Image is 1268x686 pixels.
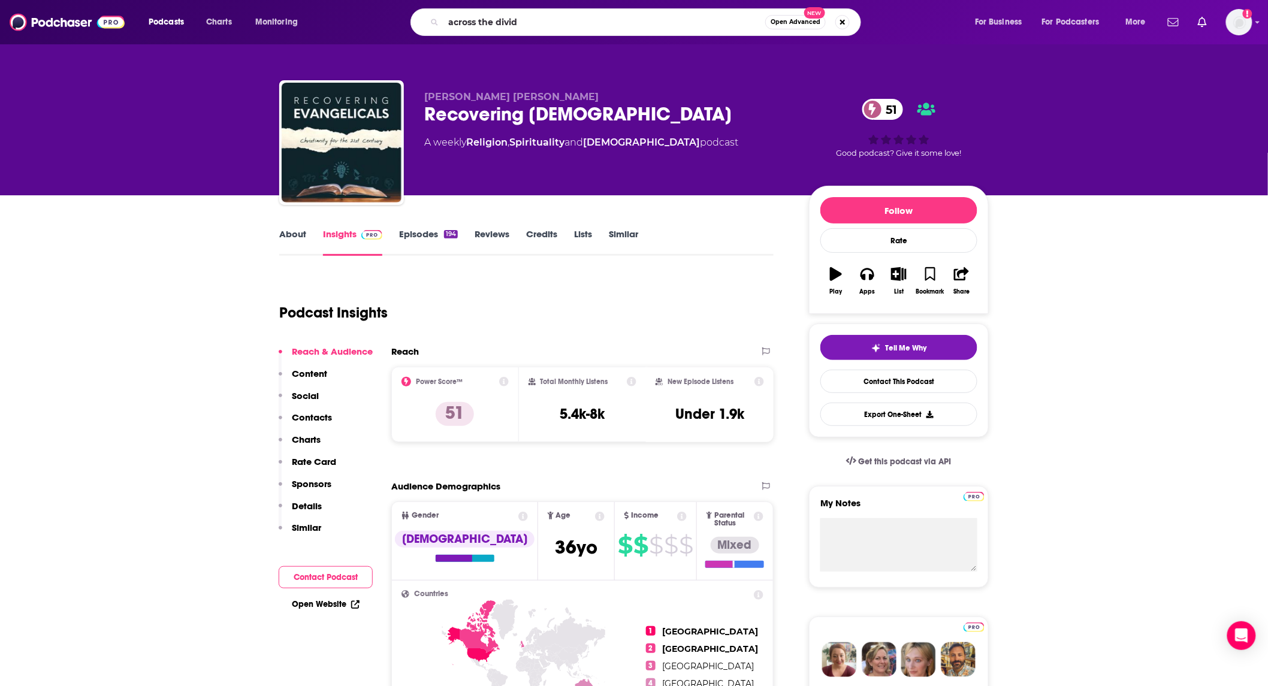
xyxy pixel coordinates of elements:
[946,259,977,303] button: Share
[771,19,820,25] span: Open Advanced
[1243,9,1252,19] svg: Add a profile image
[820,228,977,253] div: Rate
[443,13,765,32] input: Search podcasts, credits, & more...
[837,447,961,476] a: Get this podcast via API
[964,492,985,501] img: Podchaser Pro
[292,599,360,609] a: Open Website
[292,500,322,512] p: Details
[953,288,970,295] div: Share
[820,197,977,223] button: Follow
[475,228,509,256] a: Reviews
[901,642,936,677] img: Jules Profile
[466,137,508,148] a: Religion
[292,522,321,533] p: Similar
[416,377,463,386] h2: Power Score™
[292,434,321,445] p: Charts
[1226,9,1252,35] span: Logged in as eerdmans
[412,512,439,519] span: Gender
[914,259,946,303] button: Bookmark
[1117,13,1161,32] button: open menu
[292,478,331,489] p: Sponsors
[975,14,1022,31] span: For Business
[1163,12,1184,32] a: Show notifications dropdown
[292,412,332,423] p: Contacts
[679,536,693,555] span: $
[279,390,319,412] button: Social
[820,335,977,360] button: tell me why sparkleTell Me Why
[820,497,977,518] label: My Notes
[916,288,944,295] div: Bookmark
[574,228,592,256] a: Lists
[964,622,985,632] img: Podchaser Pro
[508,137,509,148] span: ,
[279,346,373,368] button: Reach & Audience
[436,402,474,426] p: 51
[883,259,914,303] button: List
[279,412,332,434] button: Contacts
[1227,621,1256,650] div: Open Intercom Messenger
[424,135,738,150] div: A weekly podcast
[886,343,927,353] span: Tell Me Why
[255,14,298,31] span: Monitoring
[422,8,872,36] div: Search podcasts, credits, & more...
[967,13,1037,32] button: open menu
[279,478,331,500] button: Sponsors
[279,228,306,256] a: About
[964,490,985,501] a: Pro website
[10,11,125,34] img: Podchaser - Follow, Share and Rate Podcasts
[663,626,759,637] span: [GEOGRAPHIC_DATA]
[632,512,659,519] span: Income
[323,228,382,256] a: InsightsPodchaser Pro
[399,228,458,256] a: Episodes194
[282,83,401,203] a: Recovering Evangelicals
[1125,14,1146,31] span: More
[874,99,904,120] span: 51
[663,661,754,672] span: [GEOGRAPHIC_DATA]
[509,137,564,148] a: Spirituality
[664,536,678,555] span: $
[1193,12,1212,32] a: Show notifications dropdown
[541,377,608,386] h2: Total Monthly Listens
[663,643,759,654] span: [GEOGRAPHIC_DATA]
[859,457,952,467] span: Get this podcast via API
[820,370,977,393] a: Contact This Podcast
[714,512,751,527] span: Parental Status
[649,536,663,555] span: $
[279,368,327,390] button: Content
[279,500,322,522] button: Details
[206,14,232,31] span: Charts
[391,346,419,357] h2: Reach
[424,91,599,102] span: [PERSON_NAME] [PERSON_NAME]
[852,259,883,303] button: Apps
[526,228,557,256] a: Credits
[149,14,184,31] span: Podcasts
[391,480,500,492] h2: Audience Demographics
[862,642,896,677] img: Barbara Profile
[646,661,656,670] span: 3
[279,456,336,478] button: Rate Card
[964,621,985,632] a: Pro website
[860,288,875,295] div: Apps
[292,346,373,357] p: Reach & Audience
[668,377,733,386] h2: New Episode Listens
[609,228,638,256] a: Similar
[292,368,327,379] p: Content
[556,512,571,519] span: Age
[279,566,373,588] button: Contact Podcast
[809,91,989,165] div: 51Good podcast? Give it some love!
[1226,9,1252,35] img: User Profile
[564,137,583,148] span: and
[675,405,744,423] h3: Under 1.9k
[646,643,656,653] span: 2
[820,259,852,303] button: Play
[292,390,319,401] p: Social
[1042,14,1100,31] span: For Podcasters
[414,590,448,598] span: Countries
[583,137,700,148] a: [DEMOGRAPHIC_DATA]
[395,531,535,548] div: [DEMOGRAPHIC_DATA]
[140,13,200,32] button: open menu
[555,536,597,559] span: 36 yo
[941,642,976,677] img: Jon Profile
[711,537,759,554] div: Mixed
